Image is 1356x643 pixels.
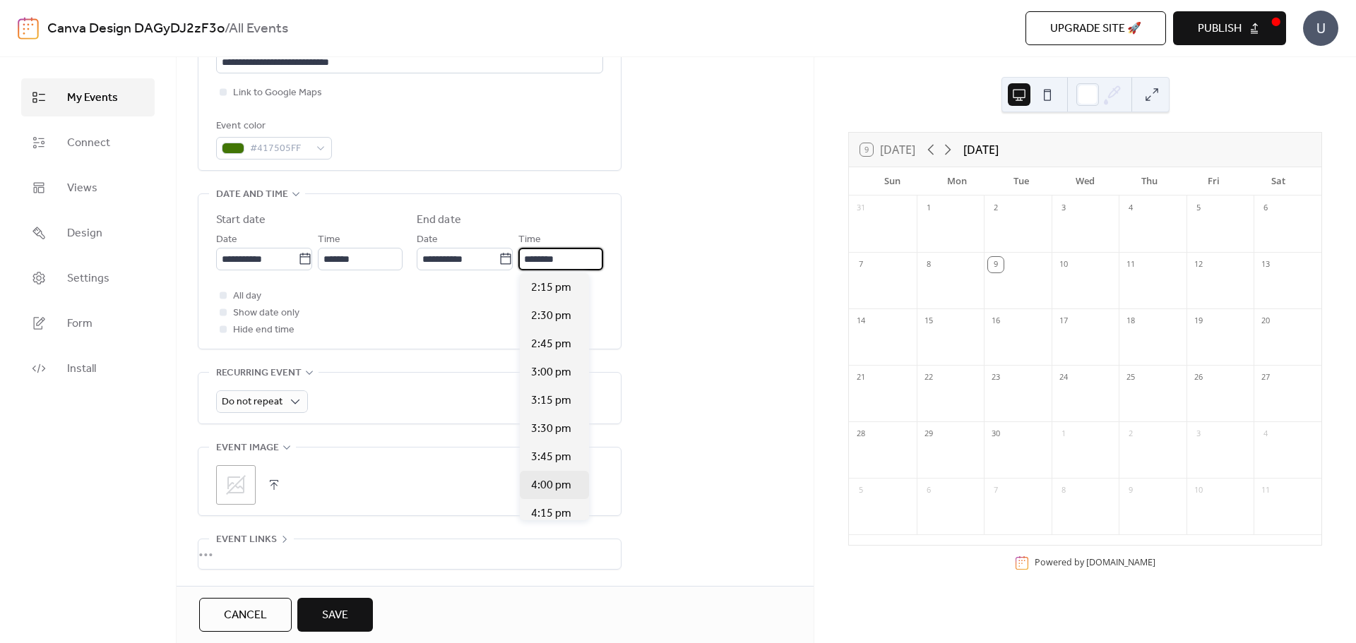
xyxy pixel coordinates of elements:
[1258,483,1273,498] div: 11
[233,305,299,322] span: Show date only
[216,440,279,457] span: Event image
[518,232,541,248] span: Time
[1191,370,1206,385] div: 26
[921,483,936,498] div: 6
[1056,200,1071,216] div: 3
[67,225,102,242] span: Design
[531,364,571,381] span: 3:00 pm
[21,259,155,297] a: Settings
[67,270,109,287] span: Settings
[1123,200,1138,216] div: 4
[531,449,571,466] span: 3:45 pm
[198,539,621,569] div: •••
[1117,167,1182,196] div: Thu
[1086,556,1155,568] a: [DOMAIN_NAME]
[216,465,256,505] div: ;
[1258,257,1273,272] div: 13
[318,232,340,248] span: Time
[531,421,571,438] span: 3:30 pm
[216,212,266,229] div: Start date
[1123,426,1138,442] div: 2
[988,370,1004,385] div: 23
[1258,426,1273,442] div: 4
[1258,370,1273,385] div: 27
[853,426,869,442] div: 28
[921,426,936,442] div: 29
[216,118,329,135] div: Event color
[853,370,869,385] div: 21
[21,78,155,116] a: My Events
[1191,483,1206,498] div: 10
[1025,11,1166,45] button: Upgrade site 🚀
[924,167,989,196] div: Mon
[222,392,282,411] span: Do not repeat
[216,585,275,602] span: Categories
[1056,426,1071,442] div: 1
[67,180,97,197] span: Views
[860,167,924,196] div: Sun
[1258,313,1273,329] div: 20
[21,169,155,207] a: Views
[988,483,1004,498] div: 7
[47,16,225,42] a: Canva Design DAGyDJ2zF3o
[531,505,571,522] span: 4:15 pm
[531,280,571,296] span: 2:15 pm
[67,361,96,378] span: Install
[853,483,869,498] div: 5
[921,313,936,329] div: 15
[989,167,1053,196] div: Tue
[417,232,438,248] span: Date
[1056,313,1071,329] div: 17
[67,90,118,107] span: My Events
[988,257,1004,272] div: 9
[67,316,93,332] span: Form
[21,124,155,162] a: Connect
[1050,20,1141,37] span: Upgrade site 🚀
[417,212,461,229] div: End date
[1056,370,1071,385] div: 24
[233,322,295,339] span: Hide end time
[1198,20,1242,37] span: Publish
[963,141,999,158] div: [DATE]
[216,186,288,203] span: Date and time
[1246,167,1310,196] div: Sat
[233,288,261,305] span: All day
[1123,483,1138,498] div: 9
[853,257,869,272] div: 7
[1191,200,1206,216] div: 5
[988,426,1004,442] div: 30
[225,16,229,42] b: /
[531,477,571,494] span: 4:00 pm
[224,607,267,624] span: Cancel
[921,257,936,272] div: 8
[216,232,237,248] span: Date
[1056,483,1071,498] div: 8
[1123,370,1138,385] div: 25
[229,16,288,42] b: All Events
[531,392,571,409] span: 3:15 pm
[921,370,936,385] div: 22
[21,349,155,387] a: Install
[1182,167,1246,196] div: Fri
[988,313,1004,329] div: 16
[1053,167,1117,196] div: Wed
[21,304,155,342] a: Form
[1191,257,1206,272] div: 12
[1056,257,1071,272] div: 10
[216,531,277,548] span: Event links
[1191,313,1206,329] div: 19
[1123,313,1138,329] div: 18
[1173,11,1286,45] button: Publish
[233,85,322,102] span: Link to Google Maps
[1258,200,1273,216] div: 6
[18,17,39,40] img: logo
[1035,556,1155,568] div: Powered by
[297,598,373,632] button: Save
[853,200,869,216] div: 31
[1191,426,1206,442] div: 3
[1123,257,1138,272] div: 11
[988,200,1004,216] div: 2
[199,598,292,632] button: Cancel
[531,308,571,325] span: 2:30 pm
